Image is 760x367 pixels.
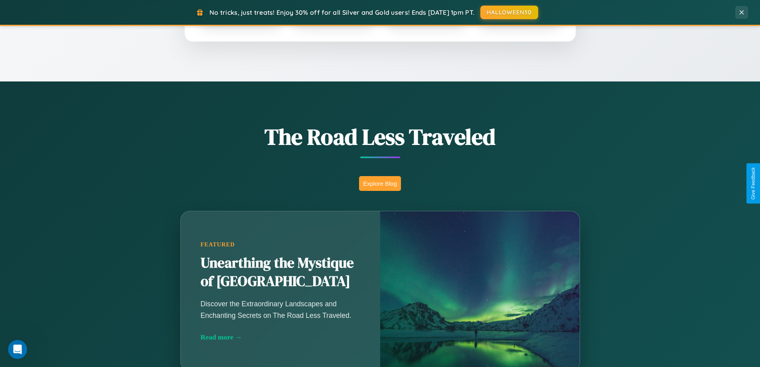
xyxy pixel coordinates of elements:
div: Give Feedback [750,167,756,200]
span: No tricks, just treats! Enjoy 30% off for all Silver and Gold users! Ends [DATE] 1pm PT. [209,8,474,16]
h2: Unearthing the Mystique of [GEOGRAPHIC_DATA] [201,254,360,291]
iframe: Intercom live chat [8,340,27,359]
h1: The Road Less Traveled [141,121,620,152]
div: Read more → [201,333,360,341]
div: Featured [201,241,360,248]
button: HALLOWEEN30 [480,6,538,19]
button: Explore Blog [359,176,401,191]
p: Discover the Extraordinary Landscapes and Enchanting Secrets on The Road Less Traveled. [201,298,360,321]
